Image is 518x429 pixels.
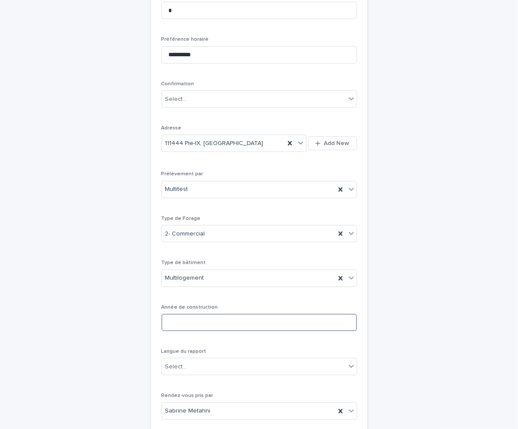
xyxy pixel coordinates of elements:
div: Select... [165,362,187,371]
span: Préférence horaire [161,37,209,42]
span: Sabrine Metahni [165,406,211,416]
span: Confirmation [161,81,194,87]
button: Add New [308,136,357,150]
span: Type de Forage [161,216,201,221]
span: Multilogement [165,274,204,283]
span: Prélèvement par [161,171,203,177]
span: Type de bâtiment [161,260,206,265]
div: Select... [165,95,187,104]
span: 111444 Pie-IX, [GEOGRAPHIC_DATA] [165,139,264,148]
span: Adresse [161,126,182,131]
span: Add New [324,140,350,146]
span: Année de construction [161,305,218,310]
span: 2- Commercial [165,229,205,239]
span: Langue du rapport [161,349,206,354]
span: Rendez-vous pris par [161,393,213,398]
span: Multitest [165,185,188,194]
